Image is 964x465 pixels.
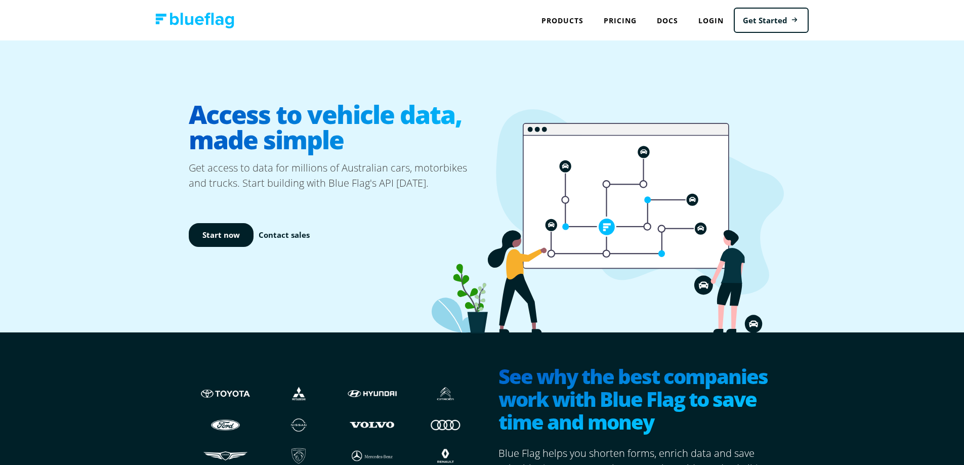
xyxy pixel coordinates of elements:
a: Login to Blue Flag application [688,10,734,31]
img: Mistubishi logo [272,384,325,403]
img: Ford logo [199,415,252,434]
div: Products [531,10,594,31]
a: Start now [189,223,254,247]
h1: Access to vehicle data, made simple [189,94,482,160]
a: Get Started [734,8,809,33]
img: Nissan logo [272,415,325,434]
a: Docs [647,10,688,31]
p: Get access to data for millions of Australian cars, motorbikes and trucks. Start building with Bl... [189,160,482,191]
img: Volvo logo [346,415,399,434]
img: Audi logo [419,415,472,434]
a: Pricing [594,10,647,31]
img: Citroen logo [419,384,472,403]
h2: See why the best companies work with Blue Flag to save time and money [498,365,776,436]
a: Contact sales [259,229,310,241]
img: Toyota logo [199,384,252,403]
img: Hyundai logo [346,384,399,403]
img: Blue Flag logo [155,13,234,28]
